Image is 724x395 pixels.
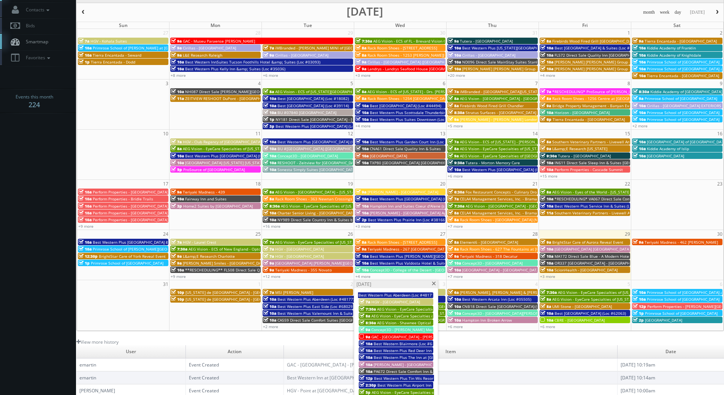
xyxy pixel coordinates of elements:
[370,203,468,209] span: Hampton Inn and Suites Coeur d'Alene (second shoot)
[171,89,184,94] span: 10a
[183,203,253,209] span: Home2 Suites by [GEOGRAPHIC_DATA]
[448,173,463,179] a: +6 more
[554,210,686,216] span: Southern Veterinary Partners - Livewell Animal Urgent Care of Goodyear
[93,196,153,201] span: Perform Properties - Bridle Trails
[460,146,608,151] span: AEG Vision - EyeCare Specialties of [US_STATE] – [PERSON_NAME] Family EyeCare
[540,153,557,159] span: 9:30a
[540,117,551,122] span: 6p
[370,160,458,165] span: TXP80 [GEOGRAPHIC_DATA] [GEOGRAPHIC_DATA]
[448,153,459,159] span: 9a
[356,203,369,209] span: 10a
[448,66,461,71] span: 10a
[183,38,255,44] span: GAC - Museu Paraense [PERSON_NAME]
[79,217,92,222] span: 10a
[370,260,473,266] span: Best Western Plus Valdosta Hotel & Suites (Loc #11213)
[647,110,719,115] span: Primrose School of [GEOGRAPHIC_DATA]
[93,240,206,245] span: Best Western Plus [GEOGRAPHIC_DATA] & Suites (Loc #45093)
[171,45,182,51] span: 9a
[460,38,513,44] span: Tutera - [GEOGRAPHIC_DATA]
[462,167,559,172] span: Best Western Plus [GEOGRAPHIC_DATA] (Loc #05665)
[79,210,92,216] span: 10a
[171,246,187,252] span: 7:30a
[185,66,285,71] span: Best Western Plus Kelly Inn &amp; Suites (Loc #35036)
[91,59,135,65] span: Tierra Encantada - Dodd
[448,160,464,165] span: 9:30a
[263,210,276,216] span: 10a
[189,246,328,252] span: AEG Vision - ECS of New England - OptomEyes Health – [GEOGRAPHIC_DATA]
[647,146,689,151] span: Kiddie Academy of Islip
[558,153,611,159] span: Tutera - [GEOGRAPHIC_DATA]
[263,240,274,245] span: 7a
[185,96,316,101] span: ZEITVIEW RESHOOT DuPont - [GEOGRAPHIC_DATA], [GEOGRAPHIC_DATA]
[554,254,676,259] span: MA172 Direct Sale Blue - A Modern Hotel, Ascend Hotel Collection
[263,146,276,151] span: 10a
[171,66,184,71] span: 10a
[554,59,706,65] span: [PERSON_NAME] [PERSON_NAME] Group - [GEOGRAPHIC_DATA] - [STREET_ADDRESS]
[183,45,236,51] span: Cirillas - [GEOGRAPHIC_DATA]
[277,160,359,165] span: RESHOOT - Zeitview for [GEOGRAPHIC_DATA]
[460,196,556,201] span: CELA4 Management Services, Inc. - Braman Hyundai
[356,96,366,101] span: 8a
[275,189,439,195] span: AEG Vision - [GEOGRAPHIC_DATA] – [US_STATE][GEOGRAPHIC_DATA]. ([GEOGRAPHIC_DATA])
[540,146,551,151] span: 9a
[275,196,371,201] span: Rack Room Shoes - 363 Newnan Crossings (No Rush)
[368,217,446,222] span: Best Western Plus Prairie Inn (Loc #38166)
[448,45,461,51] span: 10a
[540,173,558,179] a: +15 more
[276,124,372,129] span: Best Western Plus [GEOGRAPHIC_DATA] (Loc #05385)
[368,59,461,65] span: Cirillas - [GEOGRAPHIC_DATA] ([GEOGRAPHIC_DATA])
[540,203,553,209] span: 10a
[466,203,566,209] span: AEG Vision - [GEOGRAPHIC_DATA] - [GEOGRAPHIC_DATA]
[540,246,553,252] span: 10a
[370,103,441,108] span: Best [GEOGRAPHIC_DATA] (Loc #44494)
[552,240,623,245] span: BrightStar Care of Aurora Reveal Event
[633,153,646,159] span: 10a
[633,139,646,144] span: 10a
[355,73,371,78] a: +3 more
[640,8,657,17] button: month
[370,146,441,151] span: CNA61 Direct Sale Quality Inn & Suites
[171,189,182,195] span: 9a
[356,246,366,252] span: 9a
[554,66,706,71] span: [PERSON_NAME] [PERSON_NAME] Group - [GEOGRAPHIC_DATA] - [STREET_ADDRESS]
[448,52,461,58] span: 10a
[171,38,182,44] span: 9a
[460,210,555,216] span: CELA4 Management Services, Inc. - Braman Genesis
[460,217,551,222] span: Rack Room Shoes - [GEOGRAPHIC_DATA] (No Rush)
[263,124,274,129] span: 3p
[540,210,553,216] span: 11a
[373,38,471,44] span: AEG Vision - ECS of FL - Brevard Vision Care - Babcock
[356,52,366,58] span: 8a
[281,203,432,209] span: AEG Vision - EyeCare Specialties of [US_STATE][PERSON_NAME] Eyecare Associates
[448,123,463,128] a: +5 more
[460,153,609,159] span: AEG Vision - EyeCare Specialties of [GEOGRAPHIC_DATA] - Medfield Eye Associates
[277,217,432,222] span: NY989 Direct Sale Country Inn & Suites by [GEOGRAPHIC_DATA], [GEOGRAPHIC_DATA]
[171,254,182,259] span: 9a
[356,217,367,222] span: 2p
[263,217,276,222] span: 10a
[553,117,625,122] span: Tierra Encantada - [GEOGRAPHIC_DATA]
[460,254,518,259] span: Teriyaki Madness - 318 Decatur
[93,203,168,209] span: Perform Properties - [GEOGRAPHIC_DATA]
[263,73,278,78] a: +6 more
[370,117,461,122] span: Best Western Plus Suites Downtown (Loc #61037)
[275,89,368,94] span: AEG Vision - ECS of [US_STATE][GEOGRAPHIC_DATA]
[355,123,371,128] a: +4 more
[540,38,551,44] span: 8a
[657,8,672,17] button: week
[370,110,485,115] span: Best Western Plus Scottsdale Thunderbird Suites (Loc #03156)
[356,139,369,144] span: 10a
[368,52,480,58] span: Rack Room Shoes - 1253 [PERSON_NAME][GEOGRAPHIC_DATA]
[672,8,684,17] button: day
[171,153,184,159] span: 10a
[554,160,660,165] span: IN611 Direct Sale Sleep Inn & Suites [GEOGRAPHIC_DATA]
[79,52,92,58] span: 10a
[552,146,607,151] span: L&amp;E Research [US_STATE]
[368,246,448,252] span: Teriyaki Madness - 267 [GEOGRAPHIC_DATA]
[356,189,366,195] span: 9a
[554,167,623,172] span: Perform Properties - Cascade Summit
[368,45,437,51] span: Rack Room Shoes - [STREET_ADDRESS]
[171,59,184,65] span: 10a
[171,52,182,58] span: 9a
[185,59,320,65] span: Best Western InnSuites Tucson Foothills Hotel &amp; Suites (Loc #03093)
